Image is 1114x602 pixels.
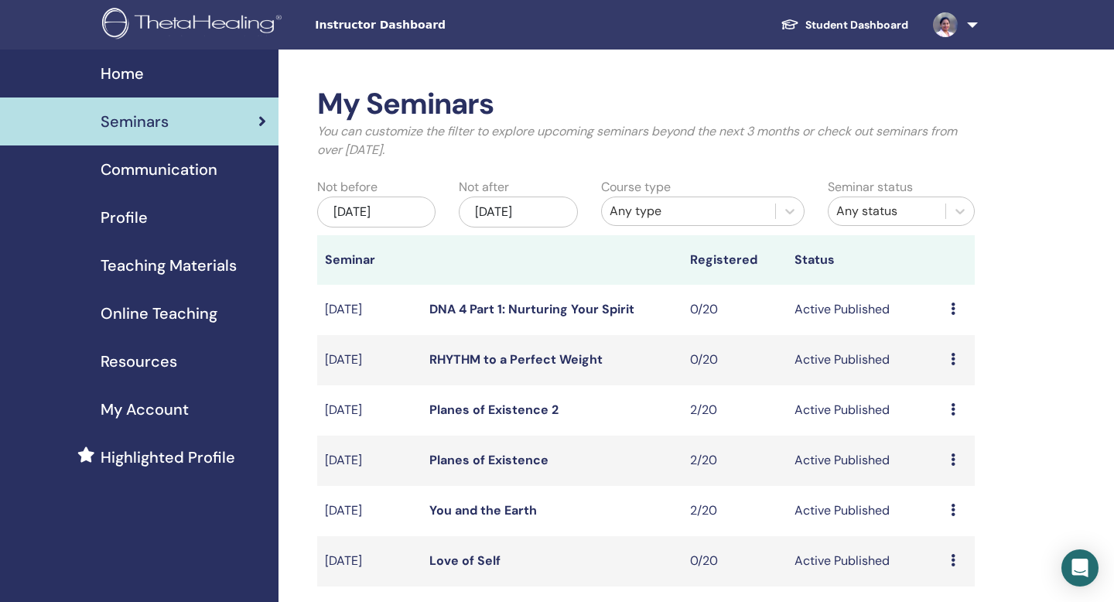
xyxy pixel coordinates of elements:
a: Student Dashboard [768,11,921,39]
td: [DATE] [317,335,422,385]
td: 2/20 [682,385,787,436]
td: Active Published [787,486,943,536]
td: [DATE] [317,486,422,536]
span: Online Teaching [101,302,217,325]
span: Teaching Materials [101,254,237,277]
span: Resources [101,350,177,373]
p: You can customize the filter to explore upcoming seminars beyond the next 3 months or check out s... [317,122,975,159]
td: Active Published [787,536,943,587]
th: Status [787,235,943,285]
td: 0/20 [682,536,787,587]
td: [DATE] [317,536,422,587]
a: Planes of Existence [429,452,548,468]
label: Not after [459,178,509,197]
td: [DATE] [317,436,422,486]
a: Planes of Existence 2 [429,402,559,418]
a: You and the Earth [429,502,537,518]
td: 2/20 [682,436,787,486]
td: 0/20 [682,335,787,385]
td: Active Published [787,285,943,335]
label: Course type [601,178,671,197]
td: Active Published [787,385,943,436]
span: Seminars [101,110,169,133]
div: Open Intercom Messenger [1061,549,1099,587]
th: Registered [682,235,787,285]
td: [DATE] [317,285,422,335]
label: Seminar status [828,178,913,197]
span: Home [101,62,144,85]
th: Seminar [317,235,422,285]
td: [DATE] [317,385,422,436]
div: Any type [610,202,767,221]
h2: My Seminars [317,87,975,122]
td: 0/20 [682,285,787,335]
td: Active Published [787,436,943,486]
img: logo.png [102,8,287,43]
span: Highlighted Profile [101,446,235,469]
div: [DATE] [459,197,577,227]
td: Active Published [787,335,943,385]
span: Instructor Dashboard [315,17,547,33]
td: 2/20 [682,486,787,536]
div: Any status [836,202,938,221]
span: Communication [101,158,217,181]
span: My Account [101,398,189,421]
span: Profile [101,206,148,229]
img: default.jpg [933,12,958,37]
div: [DATE] [317,197,436,227]
img: graduation-cap-white.svg [781,18,799,31]
a: RHYTHM to a Perfect Weight [429,351,603,368]
a: DNA 4 Part 1: Nurturing Your Spirit [429,301,634,317]
a: Love of Self [429,552,501,569]
label: Not before [317,178,378,197]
